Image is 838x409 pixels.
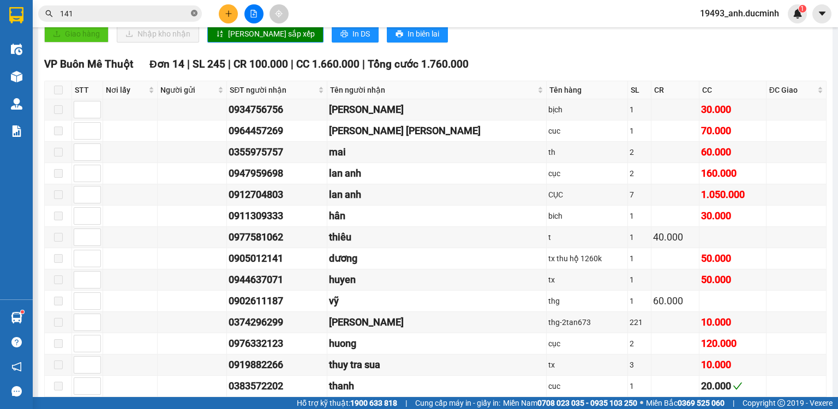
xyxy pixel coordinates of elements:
td: dương [327,248,547,269]
td: huyen [327,269,547,291]
li: [PERSON_NAME] [5,5,158,26]
div: [PERSON_NAME] [PERSON_NAME] [329,123,544,139]
button: printerIn DS [332,25,379,43]
div: hân [329,208,544,224]
div: 0912704803 [229,187,325,202]
span: | [733,397,734,409]
img: warehouse-icon [11,44,22,55]
div: 30.000 [701,102,764,117]
div: [PERSON_NAME] [329,315,544,330]
div: th [548,146,625,158]
td: hân [327,206,547,227]
td: 0912704803 [227,184,327,206]
td: mai [327,142,547,163]
td: 0905012141 [227,248,327,269]
div: cục [548,167,625,179]
div: 1 [630,104,650,116]
div: lan anh [329,187,544,202]
div: 0355975757 [229,145,325,160]
span: Miền Nam [503,397,637,409]
div: 0944637071 [229,272,325,287]
td: 0976332123 [227,333,327,354]
td: huong [327,333,547,354]
img: logo-vxr [9,7,23,23]
span: Miền Bắc [646,397,725,409]
img: warehouse-icon [11,98,22,110]
span: question-circle [11,337,22,347]
div: 0947959698 [229,166,325,181]
td: 0902611187 [227,291,327,312]
img: warehouse-icon [11,71,22,82]
div: 0976332123 [229,336,325,351]
td: 0947959698 [227,163,327,184]
span: 1 [800,5,804,13]
button: printerIn biên lai [387,25,448,43]
td: 0374296299 [227,312,327,333]
span: | [291,58,294,70]
span: | [187,58,190,70]
span: search [45,10,53,17]
div: 1 [630,380,650,392]
span: In biên lai [408,28,439,40]
span: 19493_anh.ducminh [691,7,788,20]
span: | [362,58,365,70]
td: 0944637071 [227,269,327,291]
div: thg-2tan673 [548,316,625,328]
div: cuc [548,380,625,392]
div: 3 [630,359,650,371]
div: 1 [630,274,650,286]
th: CR [651,81,699,99]
li: VP VP Buôn Mê Thuột [75,46,145,70]
span: [PERSON_NAME] sắp xếp [228,28,315,40]
th: CC [699,81,767,99]
div: dương [329,251,544,266]
div: [PERSON_NAME] [329,102,544,117]
button: uploadGiao hàng [44,25,109,43]
div: 7 [630,189,650,201]
div: 70.000 [701,123,764,139]
div: 0919882266 [229,357,325,372]
div: 60.000 [653,293,697,309]
div: 0964457269 [229,123,325,139]
span: VP Buôn Mê Thuột [44,58,133,70]
div: 20.000 [701,378,764,394]
span: ⚪️ [640,401,643,405]
td: HỒNG LÊ [327,312,547,333]
div: mai [329,145,544,160]
span: SĐT người nhận [230,84,316,96]
div: 40.000 [653,230,697,245]
span: Người gửi [160,84,216,96]
td: thiêu [327,227,547,248]
span: notification [11,362,22,372]
div: 2 [630,338,650,350]
span: CC 1.660.000 [296,58,360,70]
th: SL [628,81,652,99]
span: Tên người nhận [330,84,535,96]
span: environment [75,73,83,80]
div: bịch [548,104,625,116]
strong: 0708 023 035 - 0935 103 250 [537,399,637,407]
strong: 1900 633 818 [350,399,397,407]
span: Hỗ trợ kỹ thuật: [297,397,397,409]
span: ĐC Giao [769,84,815,96]
span: | [405,397,407,409]
span: Nơi lấy [106,84,146,96]
button: file-add [244,4,264,23]
div: 1 [630,210,650,222]
td: 0977581062 [227,227,327,248]
div: huong [329,336,544,351]
div: 221 [630,316,650,328]
div: thg [548,295,625,307]
button: caret-down [812,4,831,23]
div: vỹ [329,293,544,309]
td: bà chủ nhỏ [327,121,547,142]
span: Đơn 14 [149,58,184,70]
td: 0383572202 [227,376,327,397]
span: caret-down [817,9,827,19]
div: 10.000 [701,315,764,330]
div: 1 [630,231,650,243]
td: vỹ [327,291,547,312]
div: tx [548,274,625,286]
span: check [733,381,743,391]
div: 0934756756 [229,102,325,117]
